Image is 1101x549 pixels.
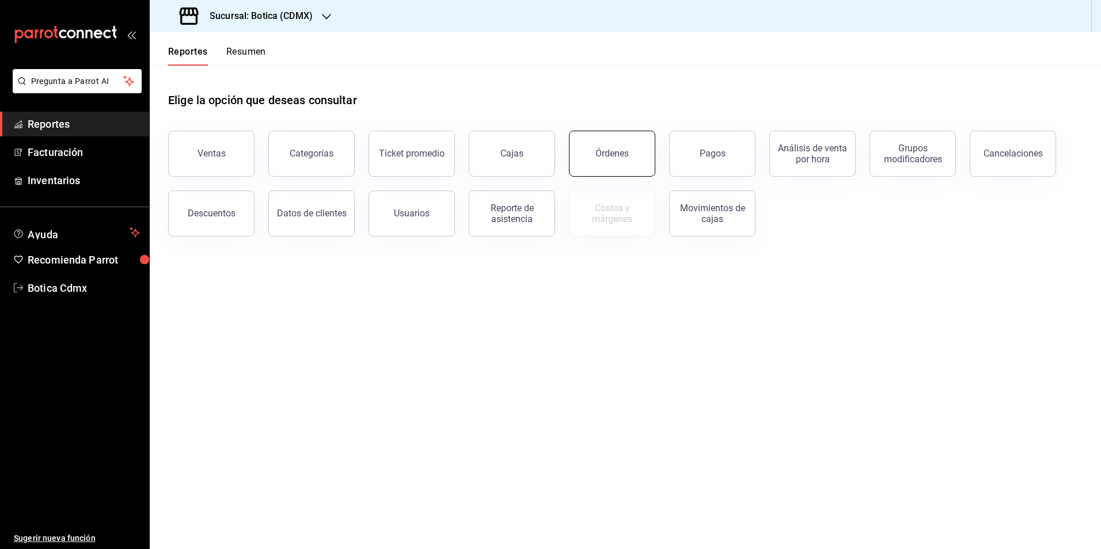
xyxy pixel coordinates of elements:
button: Datos de clientes [268,190,355,237]
span: Botica Cdmx [28,280,140,296]
h3: Sucursal: Botica (CDMX) [200,9,313,23]
div: Descuentos [188,208,236,219]
h1: Elige la opción que deseas consultar [168,91,357,109]
div: Cajas [500,148,523,159]
div: Ticket promedio [379,148,445,159]
span: Reportes [28,116,140,132]
button: Pagos [669,131,755,177]
div: navigation tabs [168,46,266,66]
span: Ayuda [28,226,125,239]
button: Reportes [168,46,208,66]
span: Sugerir nueva función [14,532,140,544]
span: Facturación [28,144,140,160]
button: Movimientos de cajas [669,190,755,237]
div: Reporte de asistencia [476,203,548,224]
button: Descuentos [168,190,255,237]
div: Ventas [198,148,226,159]
div: Pagos [700,148,726,159]
button: Ventas [168,131,255,177]
button: Contrata inventarios para ver este reporte [569,190,655,237]
div: Datos de clientes [277,208,347,219]
span: Pregunta a Parrot AI [31,75,124,87]
span: Inventarios [28,173,140,188]
div: Cancelaciones [984,148,1043,159]
div: Movimientos de cajas [677,203,748,224]
button: Categorías [268,131,355,177]
button: Órdenes [569,131,655,177]
button: open_drawer_menu [127,30,136,39]
div: Grupos modificadores [877,143,948,165]
div: Categorías [290,148,333,159]
button: Cancelaciones [970,131,1056,177]
button: Reporte de asistencia [469,190,555,237]
div: Análisis de venta por hora [777,143,848,165]
button: Usuarios [369,190,455,237]
button: Pregunta a Parrot AI [13,69,142,93]
button: Análisis de venta por hora [769,131,856,177]
button: Resumen [226,46,266,66]
div: Costos y márgenes [576,203,648,224]
div: Órdenes [595,148,629,159]
button: Cajas [469,131,555,177]
button: Ticket promedio [369,131,455,177]
span: Recomienda Parrot [28,252,140,268]
button: Grupos modificadores [870,131,956,177]
div: Usuarios [394,208,430,219]
a: Pregunta a Parrot AI [8,83,142,96]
